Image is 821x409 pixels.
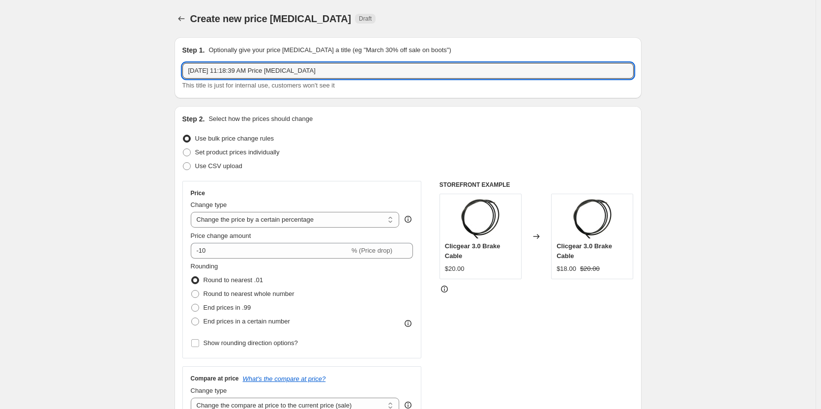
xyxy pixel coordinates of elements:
button: What's the compare at price? [243,375,326,382]
span: Show rounding direction options? [204,339,298,347]
div: help [403,214,413,224]
span: Draft [359,15,372,23]
strike: $20.00 [580,264,600,274]
img: apitchb1z__05647.1521032737_80x.jpg [573,199,612,238]
div: $20.00 [445,264,465,274]
span: Use CSV upload [195,162,242,170]
h6: STOREFRONT EXAMPLE [440,181,634,189]
span: Use bulk price change rules [195,135,274,142]
img: apitchb1z__05647.1521032737_80x.jpg [461,199,500,238]
span: This title is just for internal use, customers won't see it [182,82,335,89]
span: Set product prices individually [195,148,280,156]
h2: Step 1. [182,45,205,55]
span: Clicgear 3.0 Brake Cable [445,242,500,260]
span: Clicgear 3.0 Brake Cable [557,242,612,260]
span: Round to nearest whole number [204,290,294,297]
input: 30% off holiday sale [182,63,634,79]
span: Change type [191,201,227,208]
span: Rounding [191,263,218,270]
span: Round to nearest .01 [204,276,263,284]
div: $18.00 [557,264,576,274]
p: Select how the prices should change [208,114,313,124]
span: Change type [191,387,227,394]
h3: Price [191,189,205,197]
span: % (Price drop) [352,247,392,254]
span: Create new price [MEDICAL_DATA] [190,13,352,24]
span: Price change amount [191,232,251,239]
h2: Step 2. [182,114,205,124]
span: End prices in .99 [204,304,251,311]
span: End prices in a certain number [204,318,290,325]
input: -15 [191,243,350,259]
button: Price change jobs [175,12,188,26]
p: Optionally give your price [MEDICAL_DATA] a title (eg "March 30% off sale on boots") [208,45,451,55]
h3: Compare at price [191,375,239,382]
